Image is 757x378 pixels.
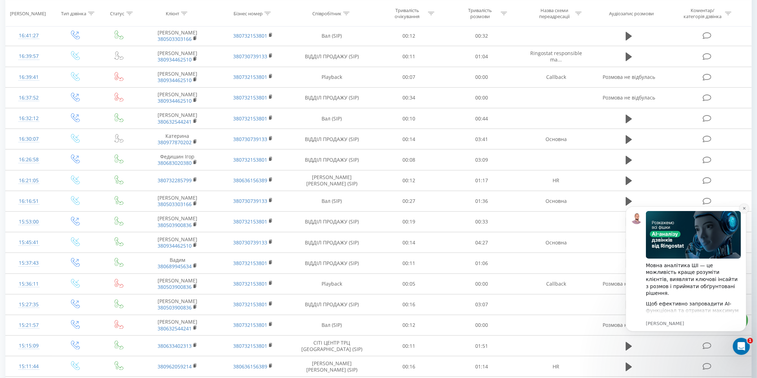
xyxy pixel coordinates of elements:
[291,87,373,108] td: ВІДДІЛ ПРОДАЖУ (SIP)
[445,170,518,191] td: 01:17
[445,191,518,211] td: 01:36
[445,274,518,294] td: 00:00
[139,211,215,232] td: [PERSON_NAME]
[158,242,192,249] a: 380934462510
[373,356,445,377] td: 00:16
[233,94,267,101] a: 380732153801
[291,232,373,253] td: ВІДДІЛ ПРОДАЖУ (SIP)
[445,336,518,356] td: 01:51
[445,294,518,315] td: 03:07
[158,222,192,228] a: 380503900836
[445,232,518,253] td: 04:27
[615,196,757,359] iframe: Intercom notifications повідомлення
[61,10,86,16] div: Тип дзвінка
[13,236,45,249] div: 15:45:41
[158,97,192,104] a: 380934462510
[291,315,373,335] td: Вал (SIP)
[518,170,594,191] td: HR
[536,7,574,20] div: Назва схеми переадресації
[682,7,723,20] div: Коментар/категорія дзвінка
[158,363,192,370] a: 380962059214
[445,26,518,46] td: 00:32
[518,129,594,150] td: Основна
[373,150,445,170] td: 00:08
[373,232,445,253] td: 00:14
[233,239,267,246] a: 380730739133
[530,50,582,63] span: Ringostat responsible ma...
[233,363,267,370] a: 380636156389
[445,211,518,232] td: 00:33
[158,177,192,184] a: 380732285799
[158,56,192,63] a: 380934462510
[291,150,373,170] td: ВІДДІЛ ПРОДАЖУ (SIP)
[139,108,215,129] td: [PERSON_NAME]
[291,26,373,46] td: Вал (SIP)
[373,170,445,191] td: 00:12
[445,67,518,87] td: 00:00
[233,280,267,287] a: 380732153801
[373,253,445,274] td: 00:11
[158,304,192,311] a: 380503900836
[373,336,445,356] td: 00:11
[139,129,215,150] td: Катерина
[518,356,594,377] td: HR
[609,10,654,16] div: Аудіозапис розмови
[139,67,215,87] td: [PERSON_NAME]
[445,129,518,150] td: 03:41
[139,232,215,253] td: [PERSON_NAME]
[158,263,192,270] a: 380689945634
[603,280,655,287] span: Розмова не відбулась
[10,10,46,16] div: [PERSON_NAME]
[291,253,373,274] td: ВІДДІЛ ПРОДАЖУ (SIP)
[139,87,215,108] td: [PERSON_NAME]
[291,211,373,232] td: ВІДДІЛ ПРОДАЖУ (SIP)
[139,294,215,315] td: [PERSON_NAME]
[603,94,655,101] span: Розмова не відбулась
[13,277,45,291] div: 15:36:11
[603,322,655,328] span: Розмова не відбулась
[13,360,45,373] div: 15:11:44
[291,336,373,356] td: СІТІ ЦЕНТР ТРЦ [GEOGRAPHIC_DATA] (SIP)
[445,150,518,170] td: 03:09
[233,74,267,80] a: 380732153801
[373,26,445,46] td: 00:12
[13,215,45,229] div: 15:53:00
[234,10,263,16] div: Бізнес номер
[373,46,445,67] td: 00:11
[445,87,518,108] td: 00:00
[291,108,373,129] td: Вал (SIP)
[233,115,267,122] a: 380732153801
[13,194,45,208] div: 16:16:51
[158,325,192,332] a: 380632544241
[291,274,373,294] td: Playback
[13,153,45,167] div: 16:26:58
[166,10,179,16] div: Клієнт
[233,177,267,184] a: 380636156389
[233,156,267,163] a: 380732153801
[233,218,267,225] a: 380732153801
[388,7,426,20] div: Тривалість очікування
[373,315,445,335] td: 00:12
[373,294,445,315] td: 00:16
[461,7,499,20] div: Тривалість розмови
[233,198,267,204] a: 380730739133
[13,318,45,332] div: 15:21:57
[158,342,192,349] a: 380633402313
[13,298,45,312] div: 15:27:35
[291,129,373,150] td: ВІДДІЛ ПРОДАЖУ (SIP)
[158,36,192,42] a: 380503303166
[445,253,518,274] td: 01:06
[373,67,445,87] td: 00:07
[139,150,215,170] td: Федишин Ігор
[373,211,445,232] td: 00:19
[312,10,341,16] div: Співробітник
[518,191,594,211] td: Основна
